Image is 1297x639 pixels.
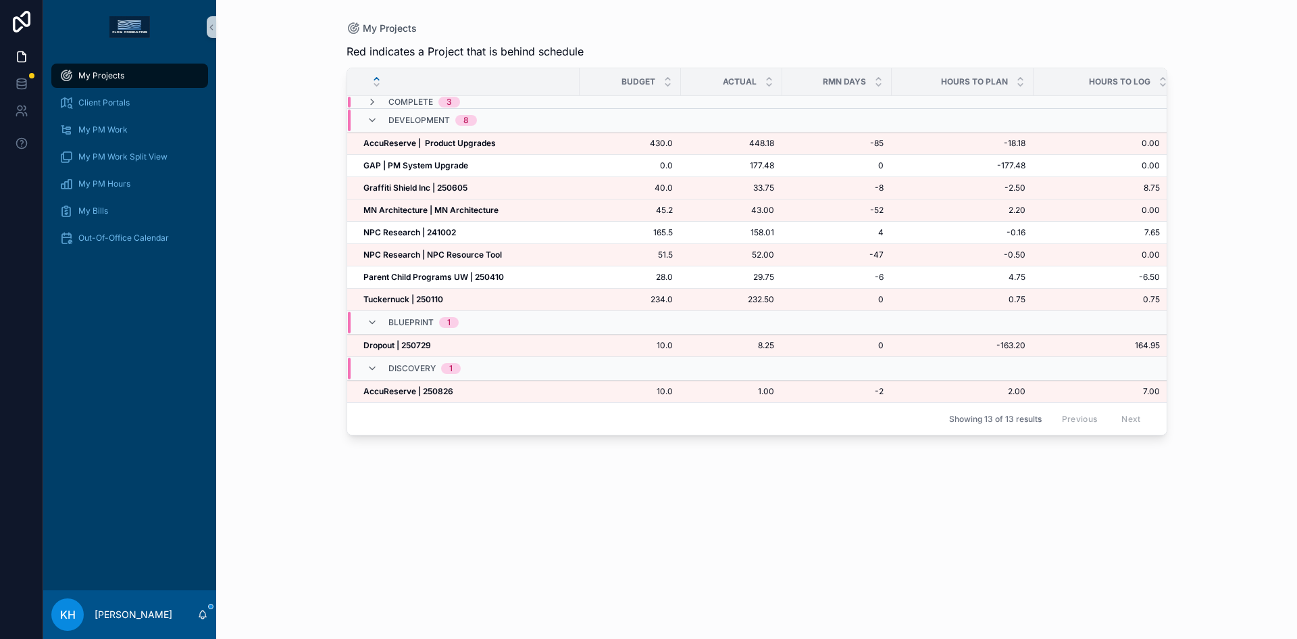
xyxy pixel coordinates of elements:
span: My PM Work Split View [78,151,168,162]
a: -2 [790,386,884,397]
div: 3 [447,97,452,108]
a: My Projects [347,22,417,35]
a: MN Architecture | MN Architecture [363,205,571,216]
span: 0.00 [1034,250,1160,260]
a: -163.20 [900,340,1025,351]
a: AccuReserve | 250826 [363,386,571,397]
span: 158.01 [689,227,774,238]
span: 0 [790,160,884,171]
a: My Bills [51,199,208,223]
a: 0 [790,340,884,351]
a: 10.0 [588,340,673,351]
a: -6.50 [1034,272,1160,283]
a: 10.0 [588,386,673,397]
a: 0.0 [588,160,673,171]
a: 8.25 [689,340,774,351]
span: Blueprint [388,317,434,328]
a: Dropout | 250729 [363,340,571,351]
a: -8 [790,183,884,193]
span: 43.00 [689,205,774,216]
span: Showing 13 of 13 results [949,414,1042,425]
span: My Bills [78,206,108,216]
a: NPC Research | NPC Resource Tool [363,250,571,260]
span: 4.75 [900,272,1025,283]
a: -0.16 [900,227,1025,238]
span: My Projects [78,70,124,81]
span: 164.95 [1034,340,1160,351]
a: Client Portals [51,91,208,115]
a: -85 [790,138,884,149]
div: scrollable content [43,54,216,268]
span: 0 [790,294,884,305]
div: 1 [447,317,451,328]
a: -52 [790,205,884,216]
a: 51.5 [588,250,673,260]
a: 33.75 [689,183,774,193]
span: 40.0 [588,183,673,193]
a: -6 [790,272,884,283]
span: -47 [790,250,884,260]
a: 165.5 [588,227,673,238]
a: 52.00 [689,250,774,260]
a: -177.48 [900,160,1025,171]
a: My PM Work [51,118,208,142]
a: 232.50 [689,294,774,305]
span: Hours to Log [1089,76,1150,87]
a: 2.00 [900,386,1025,397]
a: Out-Of-Office Calendar [51,226,208,250]
span: 29.75 [689,272,774,283]
a: 0.75 [900,294,1025,305]
span: Budget [621,76,655,87]
strong: AccuReserve | Product Upgrades [363,138,496,148]
span: Client Portals [78,97,130,108]
a: 8.75 [1034,183,1160,193]
a: Graffiti Shield Inc | 250605 [363,183,571,193]
a: 7.65 [1034,227,1160,238]
span: Complete [388,97,433,108]
div: 1 [449,363,453,374]
a: 45.2 [588,205,673,216]
span: 177.48 [689,160,774,171]
span: 1.00 [689,386,774,397]
a: 0.00 [1034,138,1160,149]
span: Out-Of-Office Calendar [78,233,169,243]
a: -0.50 [900,250,1025,260]
span: RMN Days [823,76,866,87]
a: 2.20 [900,205,1025,216]
a: 0.00 [1034,160,1160,171]
span: Discovery [388,363,436,374]
span: KH [60,607,76,623]
span: Hours to Plan [941,76,1008,87]
strong: GAP | PM System Upgrade [363,160,468,170]
span: 0.00 [1034,205,1160,216]
a: -2.50 [900,183,1025,193]
p: [PERSON_NAME] [95,608,172,621]
span: 234.0 [588,294,673,305]
span: Development [388,115,450,126]
strong: Dropout | 250729 [363,340,431,350]
a: 448.18 [689,138,774,149]
span: Actual [723,76,757,87]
